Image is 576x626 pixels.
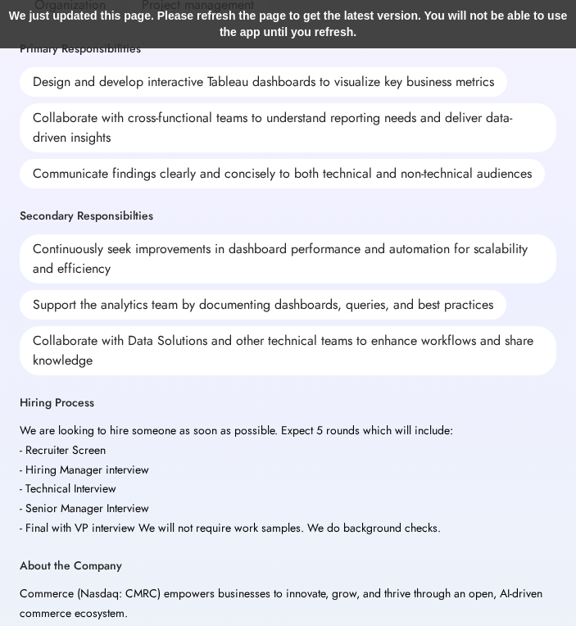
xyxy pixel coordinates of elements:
div: Collaborate with cross-functional teams to understand reporting needs and deliver data-driven ins... [20,103,556,152]
div: Continuously seek improvements in dashboard performance and automation for scalability and effici... [20,234,556,284]
div: Collaborate with Data Solutions and other technical teams to enhance workflows and share knowledge [20,326,556,375]
div: Hiring Process [20,395,94,411]
div: Communicate findings clearly and concisely to both technical and non-technical audiences [20,159,545,188]
div: Support the analytics team by documenting dashboards, queries, and best practices [20,290,506,320]
div: Secondary Responsibilties [20,208,153,225]
div: About the Company [20,558,122,574]
div: We are looking to hire someone as soon as possible. Expect 5 rounds which will include: - Recruit... [20,421,453,539]
div: Design and develop interactive Tableau dashboards to visualize key business metrics [20,67,507,97]
div: Primary Responsibilities [20,41,141,57]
